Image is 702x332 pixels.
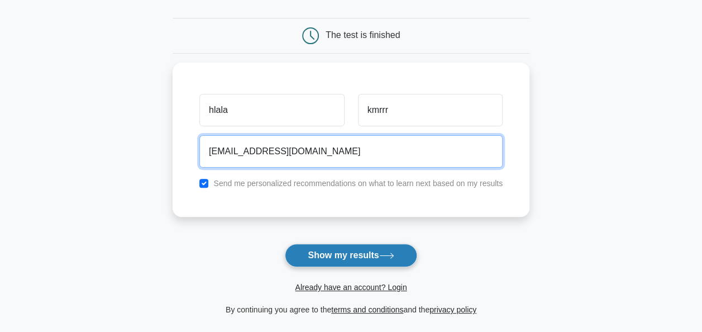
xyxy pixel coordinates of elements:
[213,179,503,188] label: Send me personalized recommendations on what to learn next based on my results
[199,94,344,126] input: First name
[331,305,403,314] a: terms and conditions
[199,135,503,168] input: Email
[285,244,417,267] button: Show my results
[166,303,536,316] div: By continuing you agree to the and the
[358,94,503,126] input: Last name
[429,305,476,314] a: privacy policy
[326,30,400,40] div: The test is finished
[295,283,407,292] a: Already have an account? Login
